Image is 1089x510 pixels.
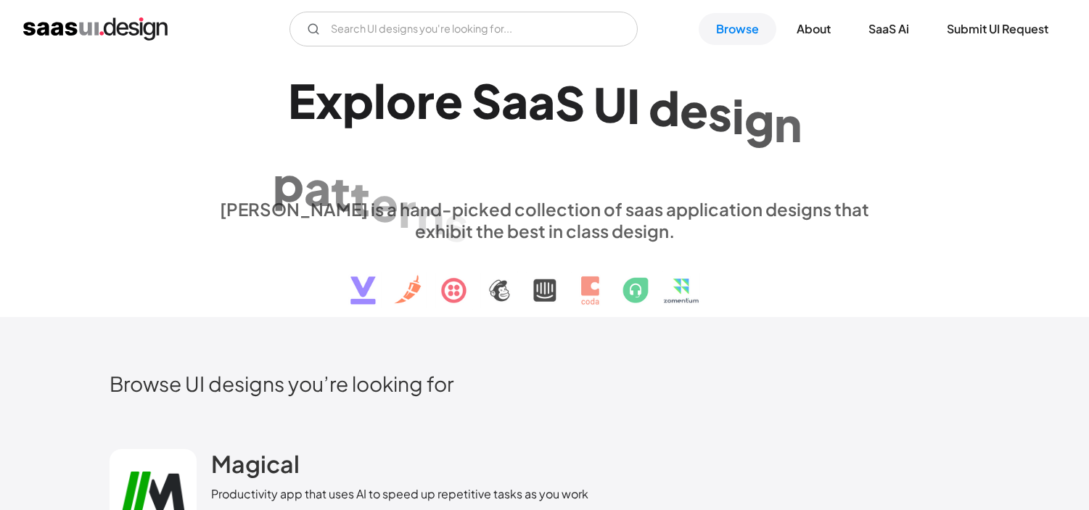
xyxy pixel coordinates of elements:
[593,75,627,131] div: U
[398,182,416,238] div: r
[211,198,879,242] div: [PERSON_NAME] is a hand-picked collection of saas application designs that exhibit the best in cl...
[528,73,555,129] div: a
[370,176,398,231] div: e
[110,371,980,396] h2: Browse UI designs you’re looking for
[627,77,640,133] div: I
[211,485,588,503] div: Productivity app that uses AI to speed up repetitive tasks as you work
[680,82,708,138] div: e
[649,79,680,135] div: d
[23,17,168,41] a: home
[435,73,463,128] div: e
[374,73,386,128] div: l
[416,73,435,128] div: r
[342,73,374,128] div: p
[289,12,638,46] form: Email Form
[325,242,765,317] img: text, icon, saas logo
[744,91,774,147] div: g
[699,13,776,45] a: Browse
[316,73,342,128] div: x
[211,449,300,478] h2: Magical
[708,85,732,141] div: s
[331,165,350,221] div: t
[211,73,879,184] h1: Explore SaaS UI design patterns & interactions.
[273,155,304,211] div: p
[416,189,444,244] div: n
[289,12,638,46] input: Search UI designs you're looking for...
[779,13,848,45] a: About
[501,73,528,128] div: a
[444,195,468,251] div: s
[304,160,331,215] div: a
[555,74,585,130] div: S
[288,73,316,128] div: E
[774,95,802,151] div: n
[386,73,416,128] div: o
[472,73,501,128] div: S
[211,449,300,485] a: Magical
[732,88,744,144] div: i
[851,13,926,45] a: SaaS Ai
[350,170,370,226] div: t
[929,13,1066,45] a: Submit UI Request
